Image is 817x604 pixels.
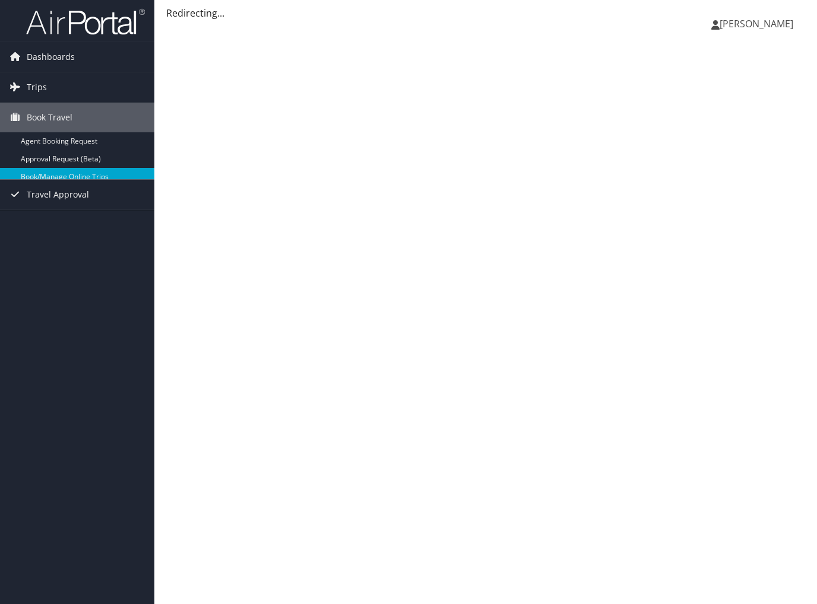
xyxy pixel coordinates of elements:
[26,8,145,36] img: airportal-logo.png
[166,6,805,20] div: Redirecting...
[720,17,793,30] span: [PERSON_NAME]
[27,72,47,102] span: Trips
[27,180,89,209] span: Travel Approval
[27,103,72,132] span: Book Travel
[27,42,75,72] span: Dashboards
[711,6,805,42] a: [PERSON_NAME]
